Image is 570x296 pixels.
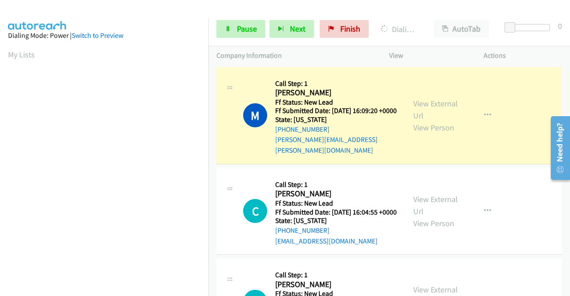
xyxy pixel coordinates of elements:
[484,50,562,61] p: Actions
[389,50,468,61] p: View
[413,194,458,216] a: View External Url
[275,180,397,189] h5: Call Step: 1
[237,24,257,34] span: Pause
[216,50,373,61] p: Company Information
[275,216,397,225] h5: State: [US_STATE]
[558,20,562,32] div: 0
[275,189,394,199] h2: [PERSON_NAME]
[275,115,397,124] h5: State: [US_STATE]
[275,237,378,245] a: [EMAIL_ADDRESS][DOMAIN_NAME]
[216,20,265,38] a: Pause
[275,208,397,217] h5: Ff Submitted Date: [DATE] 16:04:55 +0000
[275,226,330,235] a: [PHONE_NUMBER]
[413,122,454,133] a: View Person
[413,218,454,228] a: View Person
[275,88,394,98] h2: [PERSON_NAME]
[243,103,267,127] h1: M
[275,135,378,154] a: [PERSON_NAME][EMAIL_ADDRESS][PERSON_NAME][DOMAIN_NAME]
[340,24,360,34] span: Finish
[545,113,570,183] iframe: Resource Center
[275,125,330,134] a: [PHONE_NUMBER]
[413,98,458,121] a: View External Url
[275,280,394,290] h2: [PERSON_NAME]
[269,20,314,38] button: Next
[434,20,489,38] button: AutoTab
[72,31,123,40] a: Switch to Preview
[381,23,418,35] p: Dialing [PERSON_NAME]
[275,79,397,88] h5: Call Step: 1
[509,24,550,31] div: Delay between calls (in seconds)
[275,106,397,115] h5: Ff Submitted Date: [DATE] 16:09:20 +0000
[243,199,267,223] h1: C
[8,30,200,41] div: Dialing Mode: Power |
[275,98,397,107] h5: Ff Status: New Lead
[290,24,305,34] span: Next
[320,20,369,38] a: Finish
[275,271,397,280] h5: Call Step: 1
[243,199,267,223] div: The call is yet to be attempted
[275,199,397,208] h5: Ff Status: New Lead
[8,49,35,60] a: My Lists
